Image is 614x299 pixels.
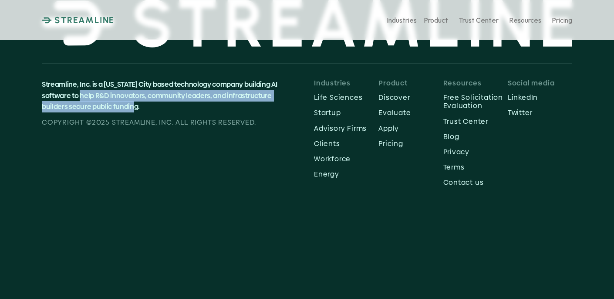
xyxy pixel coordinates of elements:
p: Privacy [443,148,508,156]
a: Startup [314,106,378,119]
a: Blog [443,130,508,143]
a: Evaluate [378,106,443,119]
a: Workforce [314,152,378,166]
p: Clients [314,139,378,148]
a: Pricing [378,137,443,150]
p: STREAMLINE [54,15,115,25]
a: Contact us [443,176,508,189]
p: Resources [509,16,541,24]
a: Trust Center [443,115,508,128]
p: Pricing [378,139,443,148]
a: Clients [314,137,378,150]
p: Product [378,79,443,87]
a: Life Sciences [314,91,378,104]
p: Trust Center [459,16,499,24]
p: Life Sciences [314,93,378,102]
p: Product [424,16,448,24]
p: Apply [378,124,443,133]
a: Apply [378,122,443,135]
a: Pricing [552,13,572,28]
a: Twitter [508,106,572,119]
p: Terms [443,163,508,171]
p: Contact us [443,178,508,187]
a: STREAMLINE [42,15,115,25]
a: Discover [378,91,443,104]
a: Privacy [443,145,508,159]
p: Industries [387,16,417,24]
a: Terms [443,160,508,174]
p: Energy [314,170,378,178]
p: Evaluate [378,109,443,117]
span: Streamline, Inc. is a [US_STATE] City based technology company building AI software to help R&D i... [42,79,278,112]
p: Industries [314,79,378,87]
p: Free Solicitation Evaluation [443,93,508,110]
p: Startup [314,109,378,117]
a: Energy [314,167,378,181]
p: Blog [443,133,508,141]
p: Advisory Firms [314,124,367,133]
p: Resources [443,79,508,87]
a: Free Solicitation Evaluation [443,91,508,112]
a: Resources [509,13,541,28]
a: LinkedIn [508,91,572,104]
a: Trust Center [459,13,499,28]
p: Trust Center [443,117,508,126]
p: Pricing [552,16,572,24]
p: Workforce [314,155,378,163]
a: Advisory Firms [314,122,367,135]
p: Social media [508,79,572,87]
p: LinkedIn [508,93,572,102]
p: Discover [378,93,443,102]
p: Twitter [508,109,572,117]
p: Copyright ©2025 Streamline, Inc. all rights reserved. [42,117,287,128]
